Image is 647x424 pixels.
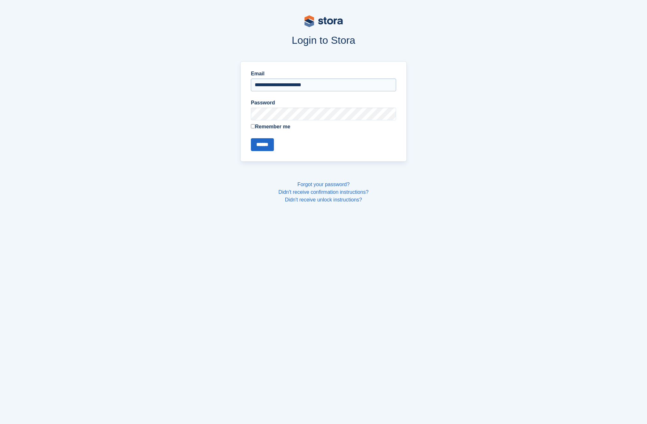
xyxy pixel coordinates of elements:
[251,99,396,107] label: Password
[297,182,350,187] a: Forgot your password?
[251,123,396,131] label: Remember me
[305,15,343,27] img: stora-logo-53a41332b3708ae10de48c4981b4e9114cc0af31d8433b30ea865607fb682f29.svg
[251,124,255,128] input: Remember me
[251,70,396,78] label: Email
[285,197,362,202] a: Didn't receive unlock instructions?
[119,34,529,46] h1: Login to Stora
[278,189,368,195] a: Didn't receive confirmation instructions?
